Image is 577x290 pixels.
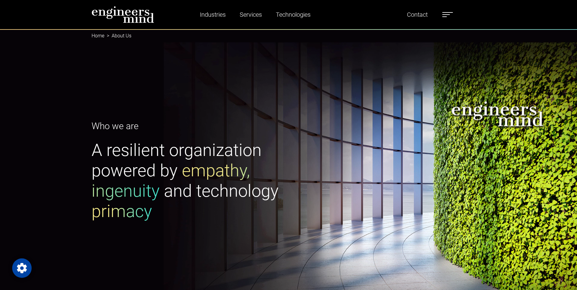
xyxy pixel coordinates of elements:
[273,8,313,22] a: Technologies
[92,140,285,222] h1: A resilient organization powered by and technology
[92,201,152,221] span: primacy
[104,32,131,40] li: About Us
[92,161,250,201] span: empathy, ingenuity
[92,6,154,23] img: logo
[405,8,430,22] a: Contact
[237,8,264,22] a: Services
[92,29,486,43] nav: breadcrumb
[92,119,285,133] p: Who we are
[197,8,228,22] a: Industries
[92,33,104,39] a: Home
